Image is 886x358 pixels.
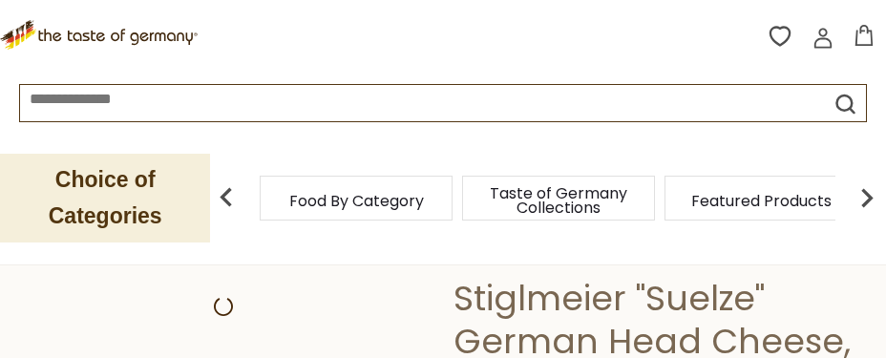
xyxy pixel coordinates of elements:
[848,179,886,217] img: next arrow
[207,179,245,217] img: previous arrow
[289,194,424,208] a: Food By Category
[482,186,635,215] a: Taste of Germany Collections
[691,194,832,208] a: Featured Products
